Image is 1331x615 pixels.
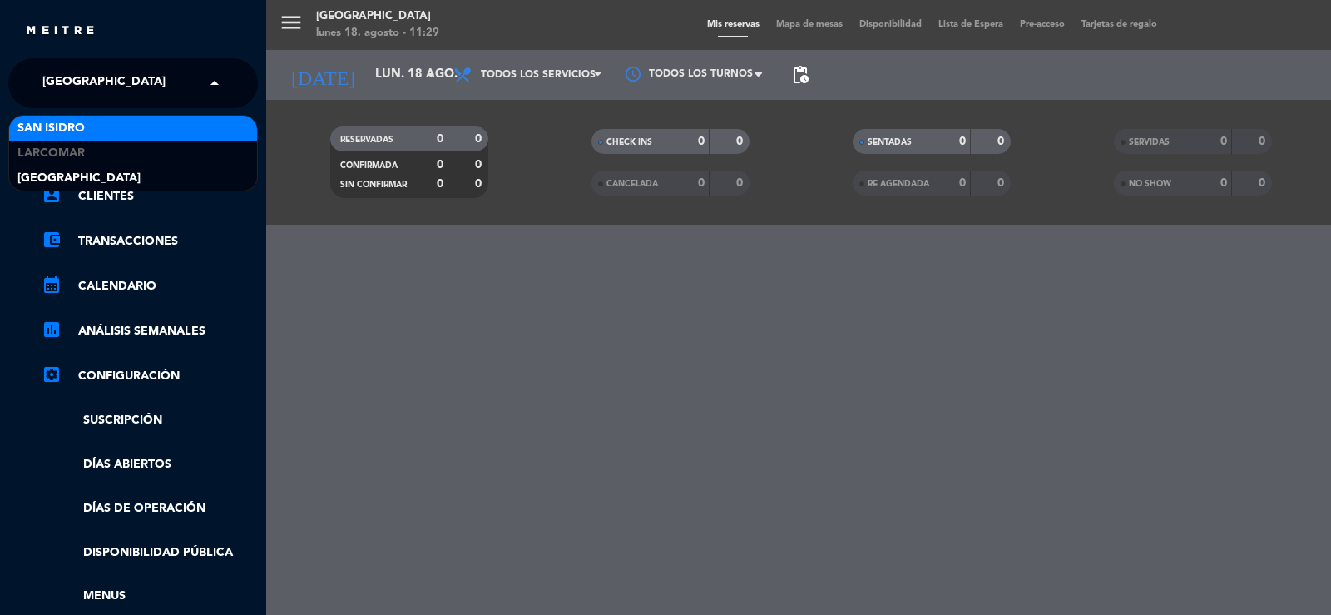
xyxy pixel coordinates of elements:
[42,321,258,341] a: assessmentANÁLISIS SEMANALES
[17,169,141,188] span: [GEOGRAPHIC_DATA]
[42,543,258,563] a: Disponibilidad pública
[17,144,85,163] span: Larcomar
[25,25,96,37] img: MEITRE
[42,320,62,340] i: assessment
[17,119,85,138] span: San Isidro
[42,455,258,474] a: Días abiertos
[42,231,258,251] a: account_balance_walletTransacciones
[42,366,258,386] a: Configuración
[42,185,62,205] i: account_box
[42,186,258,206] a: account_boxClientes
[42,365,62,384] i: settings_applications
[42,275,62,295] i: calendar_month
[42,587,258,606] a: Menus
[42,66,166,101] span: [GEOGRAPHIC_DATA]
[790,65,810,85] span: pending_actions
[42,411,258,430] a: Suscripción
[42,230,62,250] i: account_balance_wallet
[42,276,258,296] a: calendar_monthCalendario
[42,499,258,518] a: Días de Operación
